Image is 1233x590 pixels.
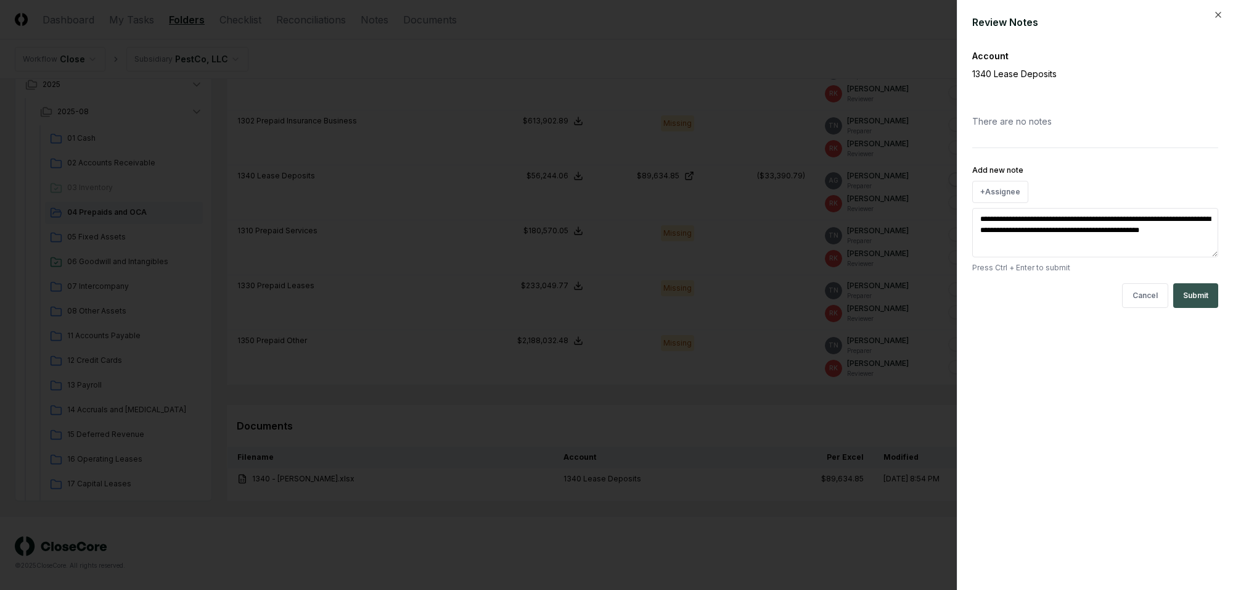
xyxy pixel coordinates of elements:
div: There are no notes [972,105,1218,138]
div: Review Notes [972,15,1218,30]
button: Submit [1173,283,1218,308]
p: Press Ctrl + Enter to submit [972,262,1218,273]
label: Add new note [972,165,1023,175]
button: +Assignee [972,181,1028,203]
p: 1340 Lease Deposits [972,67,1176,80]
button: Cancel [1122,283,1168,308]
div: Account [972,49,1218,62]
